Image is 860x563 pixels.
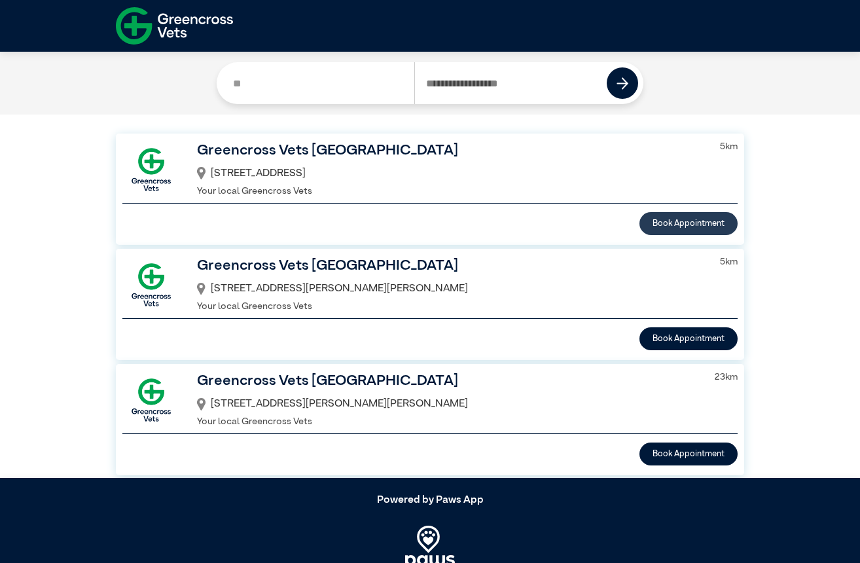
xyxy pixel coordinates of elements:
[116,494,744,507] h5: Powered by Paws App
[197,300,704,314] p: Your local Greencross Vets
[414,62,607,104] input: Search by Postcode
[197,140,704,162] h3: Greencross Vets [GEOGRAPHIC_DATA]
[639,212,738,235] button: Book Appointment
[197,393,698,415] div: [STREET_ADDRESS][PERSON_NAME][PERSON_NAME]
[639,327,738,350] button: Book Appointment
[720,255,738,270] p: 5 km
[720,140,738,154] p: 5 km
[639,443,738,465] button: Book Appointment
[197,185,704,199] p: Your local Greencross Vets
[617,77,629,90] img: icon-right
[197,278,704,300] div: [STREET_ADDRESS][PERSON_NAME][PERSON_NAME]
[715,371,738,385] p: 23 km
[197,371,698,393] h3: Greencross Vets [GEOGRAPHIC_DATA]
[197,255,704,278] h3: Greencross Vets [GEOGRAPHIC_DATA]
[116,3,233,48] img: f-logo
[122,141,180,198] img: GX-Square.png
[197,162,704,185] div: [STREET_ADDRESS]
[222,62,414,104] input: Search by Clinic Name
[197,415,698,429] p: Your local Greencross Vets
[122,371,180,429] img: GX-Square.png
[122,256,180,314] img: GX-Square.png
